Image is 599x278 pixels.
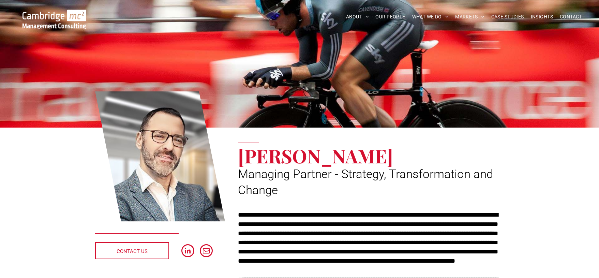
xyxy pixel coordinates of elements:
a: ABOUT [343,12,372,22]
a: Your Business Transformed | Cambridge Management Consulting [23,11,86,18]
a: CONTACT [556,12,585,22]
a: email [200,244,213,259]
a: CASE STUDIES [488,12,527,22]
a: OUR PEOPLE [372,12,408,22]
a: linkedin [181,244,194,259]
a: WHAT WE DO [409,12,452,22]
a: Mauro Mortali | Managing Partner - Strategy | Cambridge Management Consulting [95,90,225,223]
a: INSIGHTS [527,12,556,22]
span: Managing Partner - Strategy, Transformation and Change [238,167,493,197]
a: CONTACT US [95,242,169,259]
span: CONTACT US [117,243,148,260]
a: MARKETS [452,12,488,22]
span: [PERSON_NAME] [238,143,393,168]
img: Go to Homepage [23,10,86,29]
